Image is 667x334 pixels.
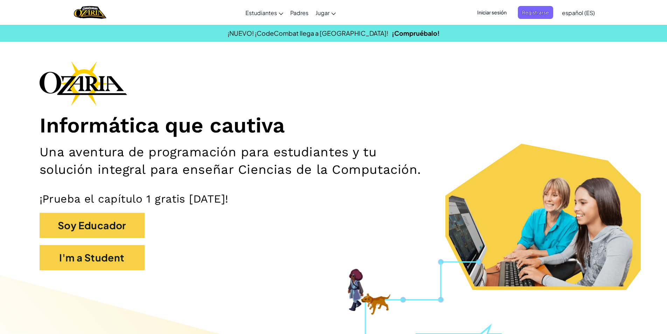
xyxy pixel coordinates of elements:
h2: Una aventura de programación para estudiantes y tu solución integral para enseñar Ciencias de la ... [40,143,434,178]
button: Registrarse [518,6,553,19]
span: ¡NUEVO! ¡CodeCombat llega a [GEOGRAPHIC_DATA]! [228,29,388,37]
button: Iniciar sesión [473,6,511,19]
h1: Informática que cautiva [40,113,628,138]
img: Ozaria branding logo [40,61,127,106]
span: Estudiantes [245,9,277,16]
a: ¡Compruébalo! [392,29,440,37]
a: Estudiantes [242,3,287,22]
a: Padres [287,3,312,22]
p: ¡Prueba el capítulo 1 gratis [DATE]! [40,192,628,206]
a: Jugar [312,3,339,22]
a: español (ES) [558,3,598,22]
span: español (ES) [562,9,595,16]
img: Home [74,5,106,20]
button: Soy Educador [40,213,145,238]
span: Jugar [315,9,329,16]
button: I'm a Student [40,245,145,270]
a: Ozaria by CodeCombat logo [74,5,106,20]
